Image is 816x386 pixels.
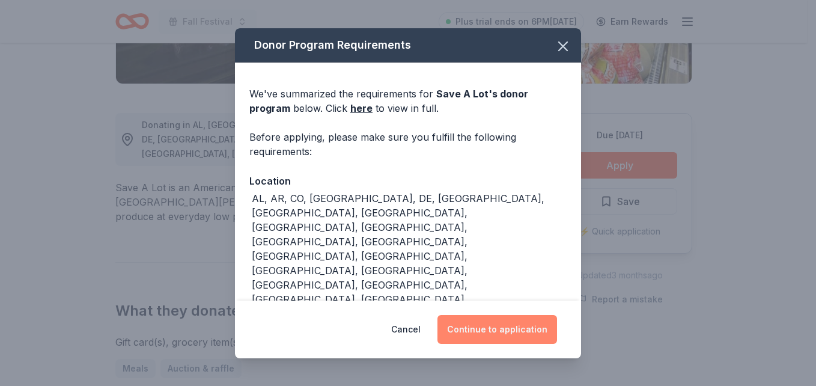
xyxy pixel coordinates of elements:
div: Location [249,173,567,189]
div: Before applying, please make sure you fulfill the following requirements: [249,130,567,159]
a: here [350,101,373,115]
button: Cancel [391,315,421,344]
div: Donor Program Requirements [235,28,581,63]
div: We've summarized the requirements for below. Click to view in full. [249,87,567,115]
button: Continue to application [437,315,557,344]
